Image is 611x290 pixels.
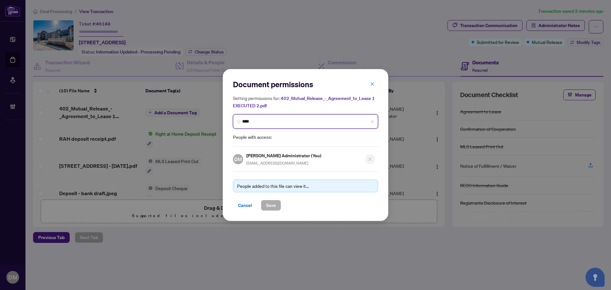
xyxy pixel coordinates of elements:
[234,155,242,163] span: DM
[370,82,375,86] span: close
[233,200,257,211] button: Cancel
[237,182,374,189] div: People added to this file can view it...
[233,95,375,109] span: 402_Mutual_Release_-_Agreement_to_Lease 1 EXECUTED 2.pdf
[238,200,252,210] span: Cancel
[233,134,378,141] span: People with access:
[370,120,374,124] span: close
[237,120,241,124] img: search_icon
[246,161,308,166] span: [EMAIL_ADDRESS][DOMAIN_NAME]
[233,79,378,89] h2: Document permissions
[233,95,378,109] h5: Setting permissions for:
[246,152,322,159] h5: [PERSON_NAME] Administrator (You)
[586,268,605,287] button: Open asap
[261,200,281,211] button: Save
